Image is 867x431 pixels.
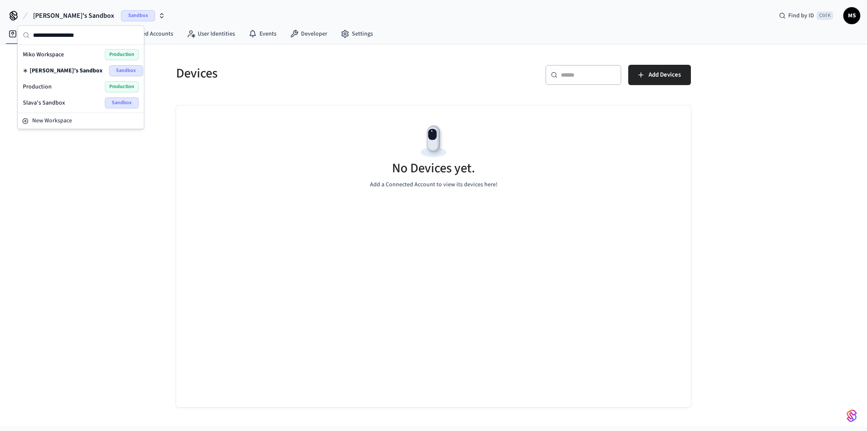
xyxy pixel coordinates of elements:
span: Add Devices [649,69,681,80]
span: MS [844,8,859,23]
span: [PERSON_NAME]'s Sandbox [33,11,114,21]
button: Add Devices [628,65,691,85]
a: User Identities [180,26,242,41]
span: Miko Workspace [23,50,64,59]
span: Ctrl K [817,11,833,20]
a: Events [242,26,283,41]
div: Find by IDCtrl K [772,8,840,23]
a: Devices [2,26,46,41]
img: SeamLogoGradient.69752ec5.svg [847,409,857,423]
span: Sandbox [105,97,139,108]
span: Production [23,83,52,91]
span: Sandbox [121,10,155,21]
h5: Devices [176,65,428,82]
a: Settings [334,26,380,41]
span: Find by ID [788,11,814,20]
span: New Workspace [32,116,72,125]
h5: No Devices yet. [392,160,475,177]
button: New Workspace [19,114,143,128]
a: Developer [283,26,334,41]
p: Add a Connected Account to view its devices here! [370,180,497,189]
span: Sandbox [109,65,143,76]
span: [PERSON_NAME]'s Sandbox [30,66,102,75]
span: Slava's Sandbox [23,99,65,107]
span: Production [105,81,139,92]
div: Suggestions [18,45,144,113]
button: MS [843,7,860,24]
span: Production [105,49,139,60]
img: Devices Empty State [414,122,453,160]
